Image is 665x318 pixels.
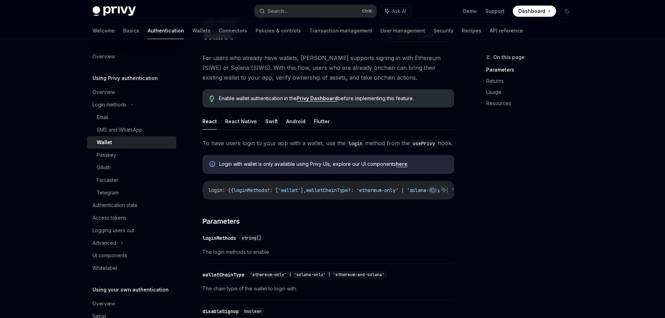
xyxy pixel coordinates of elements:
[309,22,372,39] a: Transaction management
[306,187,348,193] span: walletChainType
[346,140,365,147] code: login
[93,201,138,209] div: Authentication state
[439,185,448,194] button: Ask AI
[87,161,176,174] a: OAuth
[148,22,184,39] a: Authentication
[97,138,112,147] div: Wallet
[93,299,115,308] div: Overview
[380,22,425,39] a: User management
[392,8,406,15] span: Ask AI
[562,6,573,17] button: Toggle dark mode
[87,224,176,237] a: Logging users out
[462,22,481,39] a: Recipes
[93,74,158,82] h5: Using Privy authentication
[208,187,222,193] span: login
[244,309,261,314] span: boolean
[256,22,301,39] a: Policies & controls
[409,187,426,193] span: solana
[348,187,359,193] span: ?: '
[209,161,216,168] svg: Info
[202,235,236,242] div: loginMethods
[93,251,127,260] div: UI components
[97,188,119,197] div: Telegram
[202,271,244,278] div: walletChainType
[87,124,176,136] a: SMS and WhatsApp
[87,297,176,310] a: Overview
[87,149,176,161] a: Passkey
[485,8,504,15] a: Support
[486,87,578,98] a: Usage
[87,186,176,199] a: Telegram
[513,6,556,17] a: Dashboard
[250,272,384,278] span: 'ethereum-only' | 'solana-only' | 'ethereum-and-solana'
[192,22,210,39] a: Wallets
[426,187,429,193] span: -
[486,75,578,87] a: Returns
[202,308,239,315] div: disableSignup
[242,235,261,241] span: string[]
[97,163,111,172] div: OAuth
[518,8,545,15] span: Dashboard
[486,98,578,109] a: Resources
[87,136,176,149] a: Wallet
[93,226,134,235] div: Logging users out
[202,216,240,226] span: Parameters
[380,5,411,17] button: Ask AI
[87,86,176,98] a: Overview
[493,53,525,61] span: On this page
[87,50,176,63] a: Overview
[281,187,298,193] span: wallet
[202,284,454,293] span: The chain type of the wallet to login with.
[209,96,214,102] svg: Tip
[87,249,176,262] a: UI components
[93,22,115,39] a: Welcome
[87,174,176,186] a: Farcaster
[87,212,176,224] a: Access tokens
[202,113,217,130] button: React
[384,187,396,193] span: only
[93,214,126,222] div: Access tokens
[87,111,176,124] a: Email
[490,22,523,39] a: API reference
[234,187,267,193] span: loginMethods
[123,22,139,39] a: Basics
[97,151,116,159] div: Passkey
[93,286,169,294] h5: Using your own authentication
[219,22,247,39] a: Connectors
[93,88,115,96] div: Overview
[396,161,407,167] a: here
[267,187,281,193] span: ?: ['
[202,138,454,148] span: To have users login to your app with a wallet, use the method from the hook.
[359,187,382,193] span: ethereum
[362,8,372,14] span: Ctrl K
[265,113,278,130] button: Swift
[87,199,176,212] a: Authentication state
[410,140,438,147] code: usePrivy
[396,187,409,193] span: ' | '
[434,22,453,39] a: Security
[463,8,477,15] a: Demo
[202,53,454,82] span: For users who already have wallets, [PERSON_NAME] supports signing in with Ethereum (SIWE) or Sol...
[486,64,578,75] a: Parameters
[219,161,447,168] span: Login with wallet is only available using Privy UIs, explore our UI components .
[225,113,257,130] button: React Native
[268,7,287,15] div: Search...
[87,262,176,274] a: Whitelabel
[286,113,305,130] button: Android
[97,176,118,184] div: Farcaster
[219,95,447,102] span: Enable wallet authentication in the before implementing this feature.
[93,6,136,16] img: dark logo
[93,52,115,61] div: Overview
[97,126,142,134] div: SMS and WhatsApp
[297,95,338,102] a: Privy Dashboard
[254,5,377,17] button: Search...CtrlK
[93,239,116,247] div: Advanced
[222,187,234,193] span: : ({
[382,187,384,193] span: -
[314,113,330,130] button: Flutter
[93,264,117,272] div: Whitelabel
[93,101,126,109] div: Login methods
[428,185,437,194] button: Copy the contents from the code block
[97,113,108,121] div: Email
[298,187,306,193] span: '],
